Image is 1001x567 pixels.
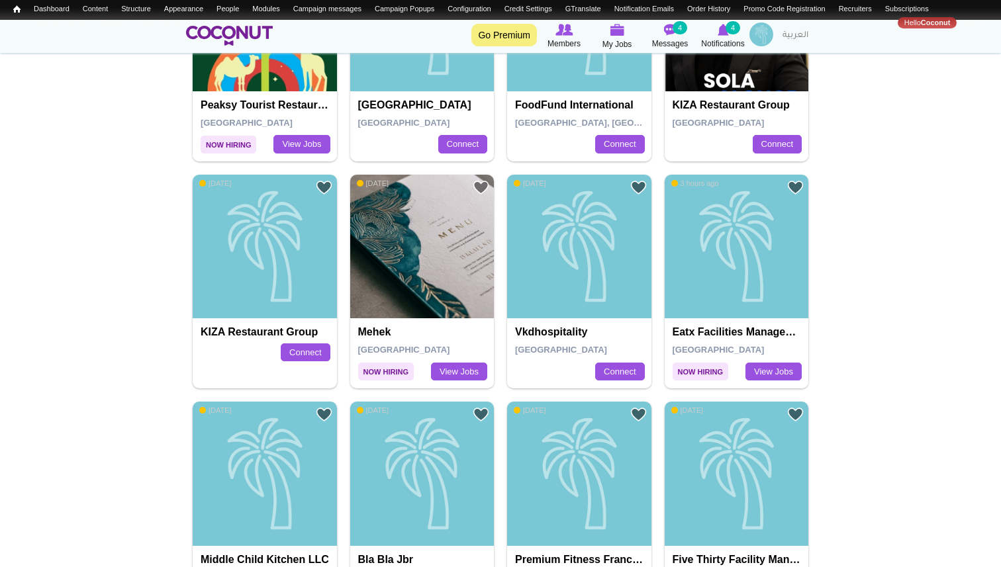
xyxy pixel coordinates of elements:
a: Promo Code Registration [737,3,832,15]
a: Dashboard [27,3,76,15]
a: Add to Favourites [316,179,332,196]
a: Add to Favourites [630,179,647,196]
span: Notifications [701,37,744,50]
a: View Jobs [431,363,487,381]
span: My Jobs [602,38,632,51]
a: Browse Members Members [538,22,591,50]
h4: Premium Fitness Franchise [515,554,647,566]
h4: FoodFund International [515,99,647,111]
span: [DATE] [199,179,232,188]
span: [GEOGRAPHIC_DATA] [515,345,607,355]
span: [GEOGRAPHIC_DATA] [358,345,450,355]
a: Content [76,3,115,15]
a: Log out [957,17,994,28]
span: [GEOGRAPHIC_DATA] [673,118,765,128]
a: Add to Favourites [473,406,489,423]
h4: KIZA Restaurant Group [673,99,804,111]
span: [DATE] [514,179,546,188]
h4: Mehek [358,326,490,338]
a: My Jobs My Jobs [591,22,643,51]
a: Invite Statistics [133,17,195,28]
a: View Jobs [273,135,330,153]
h4: KIZA Restaurant Group [201,326,332,338]
a: Go Premium [471,24,537,46]
h4: [GEOGRAPHIC_DATA] [358,99,490,111]
a: View Jobs [745,363,802,381]
a: Add to Favourites [787,179,804,196]
a: Unsubscribe List [27,17,94,28]
a: Recruiters [832,3,879,15]
a: Subscriptions [879,3,935,15]
h4: Middle Child Kitchen LLC [201,554,332,566]
a: Modules [246,3,287,15]
a: Campaign Popups [368,3,441,15]
span: [GEOGRAPHIC_DATA] [358,118,450,128]
span: [DATE] [357,179,389,188]
a: Notifications Notifications 4 [696,22,749,50]
span: [DATE] [671,406,704,415]
span: [DATE] [357,406,389,415]
a: Connect [753,135,802,153]
a: People [210,3,246,15]
a: Add to Favourites [787,406,804,423]
span: 3 hours ago [671,179,719,188]
span: [GEOGRAPHIC_DATA] [673,345,765,355]
a: Appearance [158,3,210,15]
a: Credit Settings [498,3,559,15]
span: Members [548,37,581,50]
a: HelloCoconut [898,17,957,28]
span: Home [13,5,21,14]
strong: Coconut [921,19,951,26]
span: Now Hiring [673,363,728,380]
h4: Peaksy Tourist Restaurant LLC [201,99,332,111]
span: [GEOGRAPHIC_DATA] [201,118,293,128]
a: Add to Favourites [473,179,489,196]
a: Configuration [441,3,497,15]
span: [GEOGRAPHIC_DATA], [GEOGRAPHIC_DATA], [GEOGRAPHIC_DATA], [GEOGRAPHIC_DATA] [515,118,897,128]
a: Notification Emails [608,3,681,15]
h4: Eatx Facilities Management LLC [673,326,804,338]
a: العربية [776,22,815,49]
span: [DATE] [514,406,546,415]
a: Connect [281,343,330,362]
h4: bla bla jbr [358,554,490,566]
h4: Five Thirty Facility Management Services [673,554,804,566]
span: Now Hiring [201,136,256,153]
a: Structure [115,3,158,15]
a: Connect [595,363,644,381]
a: Reports [94,17,132,28]
a: Add to Favourites [316,406,332,423]
span: Now Hiring [358,363,414,380]
a: Add to Favourites [630,406,647,423]
a: Messages Messages 4 [643,22,696,50]
a: Campaign messages [287,3,368,15]
a: Order History [681,3,737,15]
img: Home [186,26,273,46]
a: GTranslate [559,3,608,15]
a: Home [7,3,27,16]
span: Messages [652,37,689,50]
h4: vkdhospitality [515,326,647,338]
a: Connect [438,135,487,153]
a: Connect [595,135,644,153]
span: [DATE] [199,406,232,415]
